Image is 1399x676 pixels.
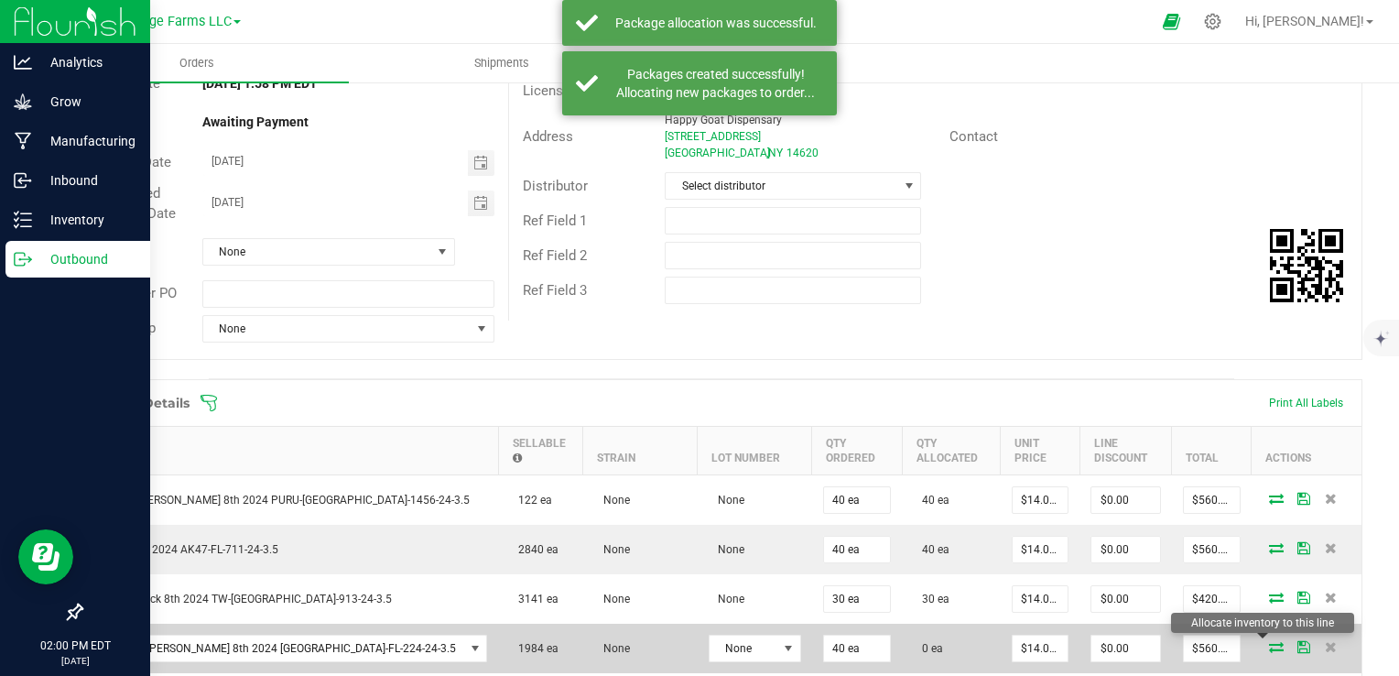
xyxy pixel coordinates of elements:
input: 0 [1013,487,1068,513]
input: 0 [1091,636,1160,661]
span: Gage Farms LLC [133,14,232,29]
span: Delete Order Detail [1318,493,1345,504]
input: 0 [824,636,890,661]
th: Line Discount [1079,426,1172,474]
span: None [203,316,472,342]
th: Sellable [498,426,583,474]
span: Shipments [450,55,554,71]
span: Delete Order Detail [1318,542,1345,553]
a: Orders [44,44,349,82]
img: Scan me! [1270,229,1343,302]
span: 122 ea [509,494,552,507]
span: Toggle calendar [468,150,494,176]
span: None [709,543,744,556]
span: 1984 ea [509,642,559,655]
span: 2840 ea [509,543,559,556]
div: Package allocation was successful. [608,14,823,32]
input: 0 [824,586,890,612]
span: [GEOGRAPHIC_DATA] [665,147,770,159]
span: Save Order Detail [1290,592,1318,603]
input: 0 [1091,586,1160,612]
span: 3141 ea [509,593,559,605]
input: 0 [824,537,890,562]
span: None [594,543,630,556]
inline-svg: Grow [14,93,32,111]
inline-svg: Analytics [14,53,32,71]
span: Ref Field 2 [523,247,587,264]
span: AK47 8th 2024 AK47-FL-711-24-3.5 [93,543,278,556]
th: Unit Price [1001,426,1079,474]
input: 0 [1091,537,1160,562]
strong: Awaiting Payment [202,114,309,129]
div: Packages created successfully! Allocating new packages to order... [608,65,823,102]
th: Lot Number [698,426,812,474]
strong: [DATE] 1:58 PM EDT [202,76,318,91]
span: Punch [PERSON_NAME] 8th 2024 PURU-[GEOGRAPHIC_DATA]-1456-24-3.5 [93,494,470,507]
span: 40 ea [913,543,949,556]
span: Save Order Detail [1290,542,1318,553]
input: 0 [1184,537,1240,562]
p: Outbound [32,248,142,270]
p: [DATE] [8,654,142,668]
inline-svg: Outbound [14,250,32,268]
span: None [203,239,431,265]
span: 0 ea [913,642,943,655]
span: Select distributor [666,173,897,199]
span: Hi, [PERSON_NAME]! [1245,14,1364,28]
input: 0 [1184,586,1240,612]
input: 0 [1013,636,1068,661]
p: Grow [32,91,142,113]
span: None [710,636,777,661]
input: 0 [1013,537,1068,562]
qrcode: 00000188 [1270,229,1343,302]
input: 0 [1091,487,1160,513]
span: Ref Field 1 [523,213,587,229]
p: Inventory [32,209,142,231]
span: Allocate inventory to this line [1191,616,1334,629]
iframe: Resource center [18,529,73,584]
span: , [766,147,768,159]
span: Distributor [523,178,588,194]
span: Open Ecommerce Menu [1151,4,1192,39]
th: Item [82,426,499,474]
p: Analytics [32,51,142,73]
input: 0 [1184,636,1240,661]
th: Strain [583,426,698,474]
span: None [709,494,744,507]
input: 0 [824,487,890,513]
inline-svg: Inventory [14,211,32,229]
span: License Expiration [523,82,635,99]
inline-svg: Manufacturing [14,132,32,150]
span: None [594,593,630,605]
span: Train Wreck 8th 2024 TW-[GEOGRAPHIC_DATA]-913-24-3.5 [93,593,392,605]
span: Save Order Detail [1290,493,1318,504]
span: None [594,642,630,655]
div: Manage settings [1201,13,1224,30]
p: Inbound [32,169,142,191]
span: 30 ea [913,593,949,605]
span: Delete Order Detail [1318,641,1345,652]
p: 02:00 PM EDT [8,638,142,654]
span: [STREET_ADDRESS] [665,130,761,143]
th: Qty Ordered [812,426,902,474]
span: 40 ea [913,494,949,507]
span: Address [523,128,573,145]
th: Qty Allocated [902,426,1000,474]
span: Delete Order Detail [1318,592,1345,603]
span: KRAZY [PERSON_NAME] 8th 2024 [GEOGRAPHIC_DATA]-FL-224-24-3.5 [94,636,464,661]
span: NO DATA FOUND [93,635,488,662]
span: Toggle calendar [468,191,494,216]
span: Orders [155,55,239,71]
span: Happy Goat Dispensary [665,114,782,126]
span: Ref Field 3 [523,282,587,299]
span: None [709,593,744,605]
span: Contact [949,128,998,145]
input: 0 [1184,487,1240,513]
span: 14620 [786,147,819,159]
span: Save Order Detail [1290,641,1318,652]
inline-svg: Inbound [14,171,32,190]
input: 0 [1013,586,1068,612]
a: Shipments [349,44,654,82]
th: Total [1172,426,1252,474]
span: NY [768,147,783,159]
